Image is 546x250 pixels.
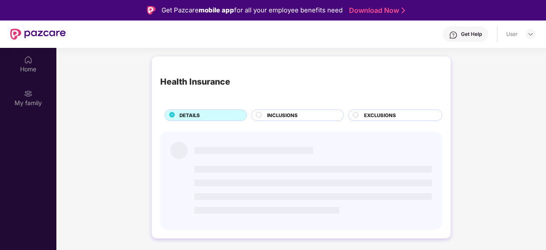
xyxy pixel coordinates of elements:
div: Health Insurance [160,75,230,88]
img: svg+xml;base64,PHN2ZyBpZD0iSGVscC0zMngzMiIgeG1sbnM9Imh0dHA6Ly93d3cudzMub3JnLzIwMDAvc3ZnIiB3aWR0aD... [449,31,458,39]
img: Logo [147,6,156,15]
div: User [506,31,518,38]
span: DETAILS [179,112,200,119]
span: EXCLUSIONS [364,112,396,119]
strong: mobile app [199,6,234,14]
a: Download Now [349,6,402,15]
img: svg+xml;base64,PHN2ZyBpZD0iRHJvcGRvd24tMzJ4MzIiIHhtbG5zPSJodHRwOi8vd3d3LnczLm9yZy8yMDAwL3N2ZyIgd2... [527,31,534,38]
img: svg+xml;base64,PHN2ZyBpZD0iSG9tZSIgeG1sbnM9Imh0dHA6Ly93d3cudzMub3JnLzIwMDAvc3ZnIiB3aWR0aD0iMjAiIG... [24,56,32,64]
div: Get Help [461,31,482,38]
img: New Pazcare Logo [10,29,66,40]
img: Stroke [402,6,405,15]
div: Get Pazcare for all your employee benefits need [161,5,343,15]
img: svg+xml;base64,PHN2ZyB3aWR0aD0iMjAiIGhlaWdodD0iMjAiIHZpZXdCb3g9IjAgMCAyMCAyMCIgZmlsbD0ibm9uZSIgeG... [24,89,32,98]
span: INCLUSIONS [267,112,298,119]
